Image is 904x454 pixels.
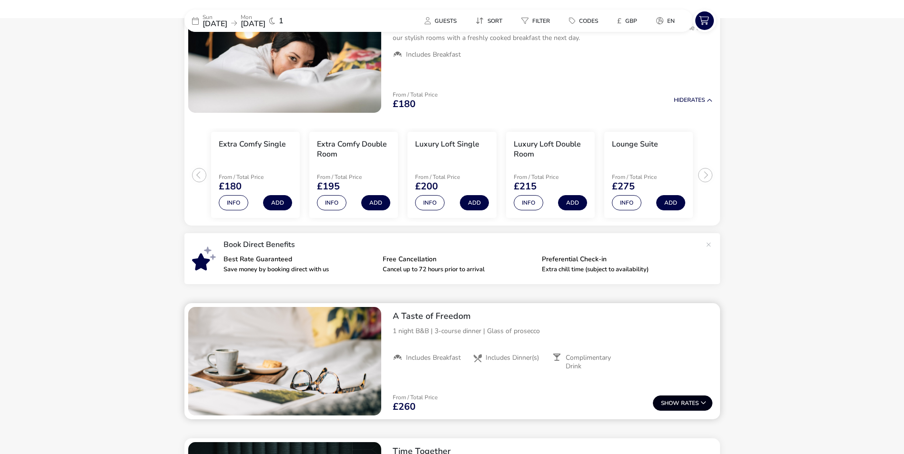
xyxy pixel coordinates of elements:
[435,17,457,25] span: Guests
[468,14,510,28] button: Sort
[612,195,641,210] button: Info
[393,395,437,400] p: From / Total Price
[406,354,461,362] span: Includes Breakfast
[415,139,479,149] h3: Luxury Loft Single
[649,14,686,28] naf-pibe-menu-bar-item: en
[415,195,445,210] button: Info
[415,182,438,191] span: £200
[561,14,606,28] button: Codes
[317,139,390,159] h3: Extra Comfy Double Room
[514,14,558,28] button: Filter
[460,195,489,210] button: Add
[514,182,537,191] span: £215
[305,128,403,222] swiper-slide: 2 / 5
[393,326,712,336] p: 1 night B&B | 3-course dinner | Glass of prosecco
[488,17,502,25] span: Sort
[263,195,292,210] button: Add
[501,128,599,222] swiper-slide: 4 / 5
[393,92,437,98] p: From / Total Price
[649,14,682,28] button: en
[203,14,227,20] p: Sun
[188,307,381,415] swiper-slide: 1 / 1
[542,266,693,273] p: Extra chill time (subject to availability)
[612,139,658,149] h3: Lounge Suite
[609,14,649,28] naf-pibe-menu-bar-item: £GBP
[542,256,693,263] p: Preferential Check-in
[566,354,625,371] span: Complimentary Drink
[317,182,340,191] span: £195
[674,96,687,104] span: Hide
[612,174,680,180] p: From / Total Price
[653,395,712,411] button: ShowRates
[486,354,539,362] span: Includes Dinner(s)
[561,14,609,28] naf-pibe-menu-bar-item: Codes
[223,256,375,263] p: Best Rate Guaranteed
[609,14,645,28] button: £GBP
[361,195,390,210] button: Add
[514,139,587,159] h3: Luxury Loft Double Room
[393,402,416,412] span: £260
[617,16,621,26] i: £
[612,182,635,191] span: £275
[468,14,514,28] naf-pibe-menu-bar-item: Sort
[223,241,701,248] p: Book Direct Benefits
[206,128,305,222] swiper-slide: 1 / 5
[184,10,327,32] div: Sun[DATE]Mon[DATE]1
[393,23,712,43] p: This offer is not available on any other website and is exclusive to you! Enjoy an overnight stay...
[579,17,598,25] span: Codes
[219,182,242,191] span: £180
[393,311,712,322] h2: A Taste of Freedom
[203,19,227,29] span: [DATE]
[279,17,284,25] span: 1
[625,17,637,25] span: GBP
[514,14,561,28] naf-pibe-menu-bar-item: Filter
[406,50,461,59] span: Includes Breakfast
[403,128,501,222] swiper-slide: 3 / 5
[417,14,464,28] button: Guests
[532,17,550,25] span: Filter
[383,266,534,273] p: Cancel up to 72 hours prior to arrival
[317,195,346,210] button: Info
[393,99,416,109] span: £180
[656,195,685,210] button: Add
[241,19,265,29] span: [DATE]
[514,195,543,210] button: Info
[558,195,587,210] button: Add
[317,174,385,180] p: From / Total Price
[599,128,698,222] swiper-slide: 5 / 5
[417,14,468,28] naf-pibe-menu-bar-item: Guests
[385,0,720,67] div: Best Available B&B Rate GuaranteedThis offer is not available on any other website and is exclusi...
[223,266,375,273] p: Save money by booking direct with us
[514,174,581,180] p: From / Total Price
[241,14,265,20] p: Mon
[188,4,381,113] swiper-slide: 1 / 1
[674,97,712,103] button: HideRates
[667,17,675,25] span: en
[219,139,286,149] h3: Extra Comfy Single
[661,400,681,406] span: Show
[219,174,286,180] p: From / Total Price
[219,195,248,210] button: Info
[415,174,483,180] p: From / Total Price
[383,256,534,263] p: Free Cancellation
[385,303,720,378] div: A Taste of Freedom1 night B&B | 3-course dinner | Glass of proseccoIncludes BreakfastIncludes Din...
